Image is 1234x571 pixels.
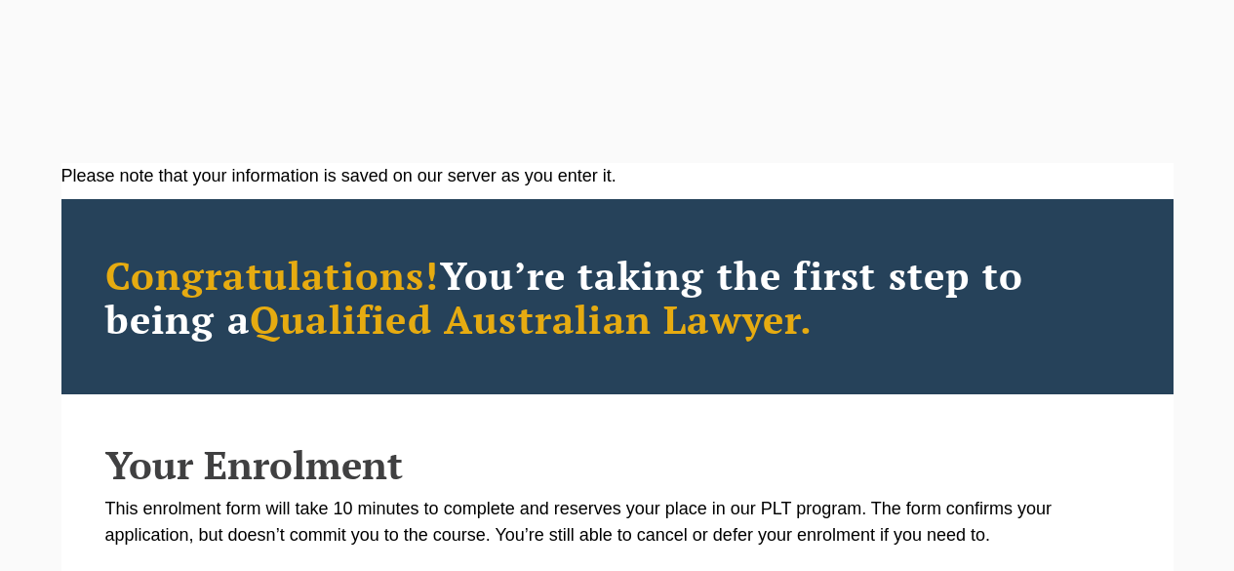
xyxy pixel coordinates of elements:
h2: You’re taking the first step to being a [105,253,1130,341]
span: Qualified Australian Lawyer. [250,293,814,345]
span: Congratulations! [105,249,440,301]
div: Please note that your information is saved on our server as you enter it. [61,163,1174,189]
h2: Your Enrolment [105,443,1130,486]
